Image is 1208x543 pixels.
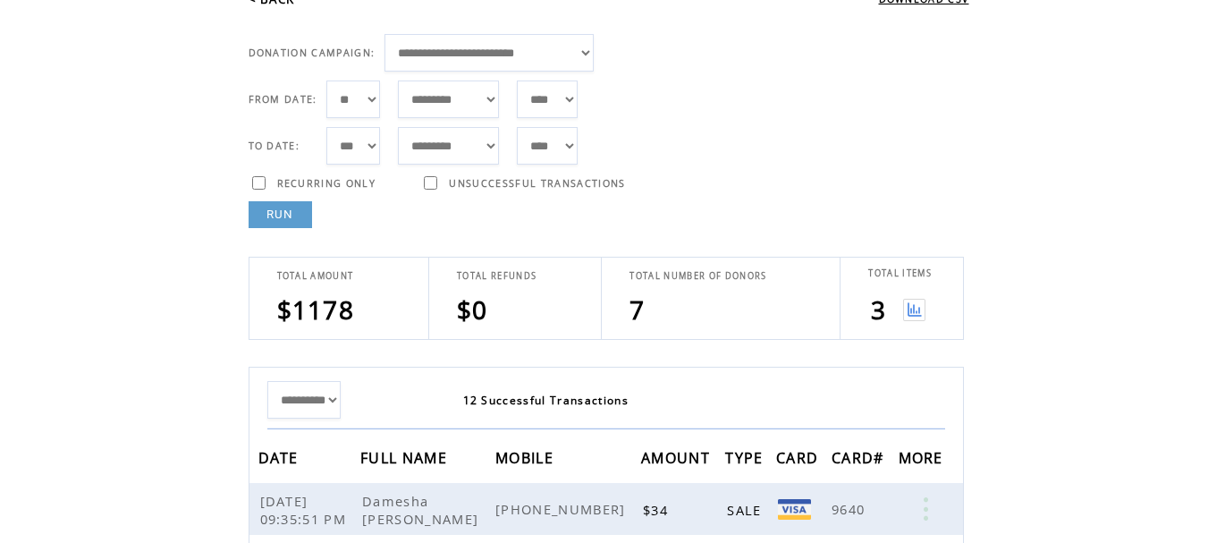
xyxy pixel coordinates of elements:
span: DATE [258,444,303,477]
span: RECURRING ONLY [277,177,376,190]
span: FULL NAME [360,444,452,477]
span: MOBILE [495,444,558,477]
span: [DATE] 09:35:51 PM [260,492,351,528]
img: Visa [778,499,811,520]
span: Damesha [PERSON_NAME] [362,492,483,528]
span: TOTAL NUMBER OF DONORS [629,270,766,282]
span: UNSUCCESSFUL TRANSACTIONS [449,177,625,190]
span: MORE [899,444,948,477]
span: 12 Successful Transactions [463,393,629,408]
span: 7 [629,293,645,327]
a: CARD [776,452,823,462]
span: AMOUNT [641,444,714,477]
a: FULL NAME [360,452,452,462]
span: DONATION CAMPAIGN: [249,47,376,59]
span: TOTAL REFUNDS [457,270,536,282]
span: SALE [727,501,765,519]
span: 9640 [832,500,869,518]
span: TOTAL AMOUNT [277,270,354,282]
a: TYPE [725,452,767,462]
span: 3 [871,293,886,327]
span: TYPE [725,444,767,477]
a: RUN [249,201,312,228]
a: CARD# [832,452,889,462]
span: $0 [457,293,488,327]
a: DATE [258,452,303,462]
span: TO DATE: [249,140,300,152]
a: MOBILE [495,452,558,462]
a: AMOUNT [641,452,714,462]
span: $1178 [277,293,355,327]
span: CARD# [832,444,889,477]
span: FROM DATE: [249,93,317,106]
span: $34 [643,501,672,519]
span: [PHONE_NUMBER] [495,500,630,518]
img: View graph [903,299,925,321]
span: TOTAL ITEMS [868,267,932,279]
span: CARD [776,444,823,477]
